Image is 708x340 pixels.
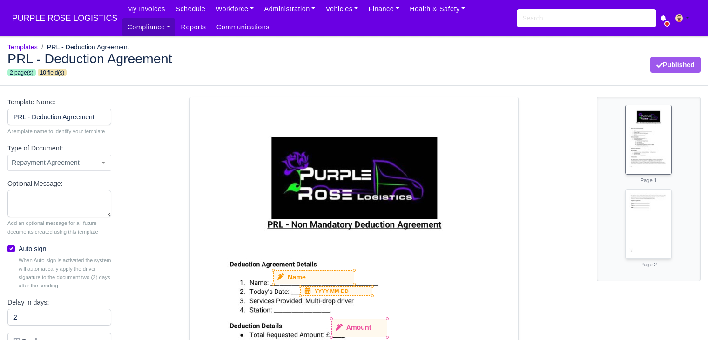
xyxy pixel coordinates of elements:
small: Page 2 [640,262,657,267]
span: 10 field(s) [38,69,67,76]
iframe: Chat Widget [661,295,708,340]
small: A template name to identify your template [7,127,111,136]
a: PURPLE ROSE LOGISTICS [7,9,122,27]
div: Name [274,271,354,284]
h2: PRL - Deduction Agreement [7,52,347,65]
label: Delay in days: [7,297,49,308]
label: Optional Message: [7,178,63,189]
span: Repayment Agreement [7,155,111,171]
li: PRL - Deduction Agreement [38,42,129,53]
small: YYYY-MM-DD [315,287,349,295]
label: Auto sign [19,244,46,254]
a: Compliance [122,18,175,36]
small: When Auto-sign is activated the system will automatically apply the driver signature to the docum... [19,256,111,290]
label: Template Name: [7,97,56,108]
button: Published [650,57,701,73]
a: Communications [211,18,275,36]
div: PRL - Deduction Agreement [0,45,708,86]
span: 2 page(s) [7,69,36,76]
span: Repayment Agreement [8,157,111,169]
a: Reports [175,18,211,36]
div: Amount [332,319,387,337]
input: Search... [517,9,656,27]
small: Add an optional message for all future documents created using this template [7,219,111,236]
label: Type of Document: [7,143,63,154]
small: Page 1 [640,177,657,183]
a: Templates [7,43,38,51]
